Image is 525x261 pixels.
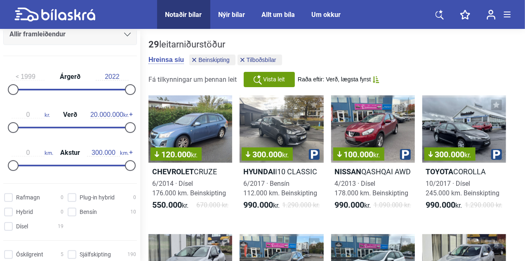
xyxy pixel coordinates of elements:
span: kr. [243,200,280,210]
span: km. [87,149,129,157]
b: 990.000 [243,200,273,210]
span: Akstur [58,149,82,156]
a: Notaðir bílar [165,11,202,19]
span: 120.000 [155,150,198,159]
span: 19 [58,222,64,231]
img: parking.png [491,149,502,160]
b: 990.000 [426,200,456,210]
span: kr. [12,111,50,119]
span: 1.090.000 kr. [374,200,411,210]
span: Raða eftir: Verð, lægsta fyrst [298,76,371,83]
a: 300.000kr.ToyotaCOROLLA10/2017 · Dísel245.000 km. Beinskipting990.000kr.1.290.000 kr. [422,95,506,218]
img: parking.png [309,149,320,160]
span: Árgerð [58,74,82,80]
span: 1.290.000 kr. [283,200,320,210]
a: 120.000kr.ChevroletCRUZE6/2014 · Dísel176.000 km. Beinskipting550.000kr.670.000 kr. [148,95,232,218]
span: kr. [465,151,471,159]
img: parking.png [400,149,411,160]
span: kr. [374,151,380,159]
b: Hyundai [243,167,275,176]
span: 6/2014 · Dísel 176.000 km. Beinskipting [152,180,226,197]
span: kr. [152,200,188,210]
b: Nissan [335,167,362,176]
b: 29 [148,39,159,50]
span: 0 [133,193,136,202]
span: 0 [61,193,64,202]
div: leitarniðurstöður [148,39,284,50]
span: 0 [61,208,64,216]
img: user-login.svg [487,9,496,20]
span: Allir framleiðendur [9,28,66,40]
span: km. [12,149,53,157]
span: 1.290.000 kr. [465,200,502,210]
button: Tilboðsbílar [238,55,282,65]
b: 990.000 [335,200,365,210]
span: 670.000 kr. [196,200,228,210]
span: 300.000 [428,150,471,159]
b: Toyota [426,167,454,176]
span: Hybrid [16,208,33,216]
a: Allt um bíla [262,11,295,19]
span: kr. [335,200,371,210]
span: Beinskipting [198,57,230,63]
span: Tilboðsbílar [247,57,276,63]
span: 300.000 [246,150,289,159]
b: 550.000 [152,200,182,210]
span: 10/2017 · Dísel 245.000 km. Beinskipting [426,180,500,197]
a: 100.000kr.NissanQASHQAI AWD4/2013 · Dísel178.000 km. Beinskipting990.000kr.1.090.000 kr. [331,95,415,218]
span: kr. [282,151,289,159]
h2: I10 CLASSIC [240,167,323,176]
span: 10 [130,208,136,216]
span: Rafmagn [16,193,40,202]
span: kr. [90,111,129,119]
button: Beinskipting [189,55,235,65]
span: kr. [426,200,462,210]
span: Verð [61,112,79,118]
span: Óskilgreint [16,250,43,259]
a: Um okkur [312,11,341,19]
span: 6/2017 · Bensín 112.000 km. Beinskipting [243,180,317,197]
span: Sjálfskipting [80,250,111,259]
span: 4/2013 · Dísel 178.000 km. Beinskipting [335,180,409,197]
h2: QASHQAI AWD [331,167,415,176]
button: Raða eftir: Verð, lægsta fyrst [298,76,379,83]
a: Nýir bílar [219,11,245,19]
span: 100.000 [337,150,380,159]
h2: COROLLA [422,167,506,176]
span: 190 [127,250,136,259]
button: Hreinsa síu [148,56,184,64]
h2: CRUZE [148,167,232,176]
span: 5 [61,250,64,259]
b: Chevrolet [152,167,194,176]
span: Fá tilkynningar um þennan leit [148,76,237,83]
span: Plug-in hybrid [80,193,115,202]
span: Vista leit [264,75,285,84]
span: Dísel [16,222,28,231]
a: 300.000kr.HyundaiI10 CLASSIC6/2017 · Bensín112.000 km. Beinskipting990.000kr.1.290.000 kr. [240,95,323,218]
span: Bensín [80,208,97,216]
span: kr. [191,151,198,159]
